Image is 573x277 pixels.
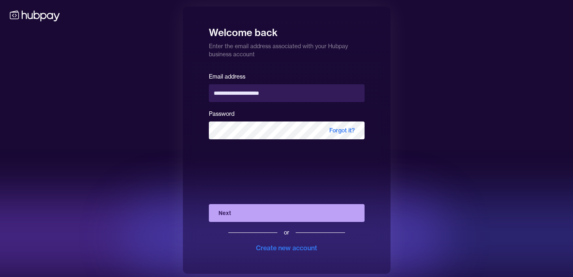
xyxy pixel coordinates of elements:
div: or [284,228,289,237]
button: Next [209,204,365,222]
div: Create new account [256,243,317,253]
label: Password [209,110,234,117]
span: Forgot it? [320,121,365,139]
label: Email address [209,73,245,80]
h1: Welcome back [209,21,365,39]
p: Enter the email address associated with your Hubpay business account [209,39,365,58]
